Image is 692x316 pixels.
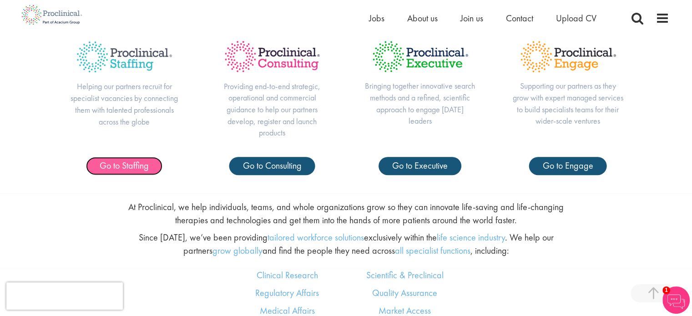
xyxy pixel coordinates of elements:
[366,269,444,281] a: Scientific & Preclinical
[243,160,302,171] span: Go to Consulting
[212,245,262,256] a: grow globally
[662,286,690,314] img: Chatbot
[460,12,483,24] a: Join us
[512,33,624,80] img: Proclinical Title
[69,80,180,127] p: Helping our partners recruit for specialist vacancies by connecting them with talented profession...
[556,12,596,24] a: Upload CV
[364,80,476,127] p: Bringing together innovative search methods and a refined, scientific approach to engage [DATE] l...
[379,157,461,175] a: Go to Executive
[394,245,470,256] a: all specialist functions
[372,287,437,299] a: Quality Assurance
[662,286,670,294] span: 1
[364,33,476,80] img: Proclinical Title
[217,80,328,139] p: Providing end-to-end strategic, operational and commercial guidance to help our partners develop,...
[117,231,574,257] p: Since [DATE], we’ve been providing exclusively within the . We help our partners and find the peo...
[100,160,149,171] span: Go to Staffing
[267,231,364,243] a: tailored workforce solutions
[436,231,505,243] a: life science industry
[392,160,448,171] span: Go to Executive
[229,157,315,175] a: Go to Consulting
[512,80,624,127] p: Supporting our partners as they grow with expert managed services to build specialists teams for ...
[69,33,180,80] img: Proclinical Title
[529,157,607,175] a: Go to Engage
[407,12,438,24] a: About us
[506,12,533,24] a: Contact
[86,157,162,175] a: Go to Staffing
[369,12,384,24] a: Jobs
[255,287,319,299] a: Regulatory Affairs
[117,201,574,226] p: At Proclinical, we help individuals, teams, and whole organizations grow so they can innovate lif...
[543,160,593,171] span: Go to Engage
[257,269,318,281] a: Clinical Research
[217,33,328,80] img: Proclinical Title
[6,282,123,310] iframe: reCAPTCHA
